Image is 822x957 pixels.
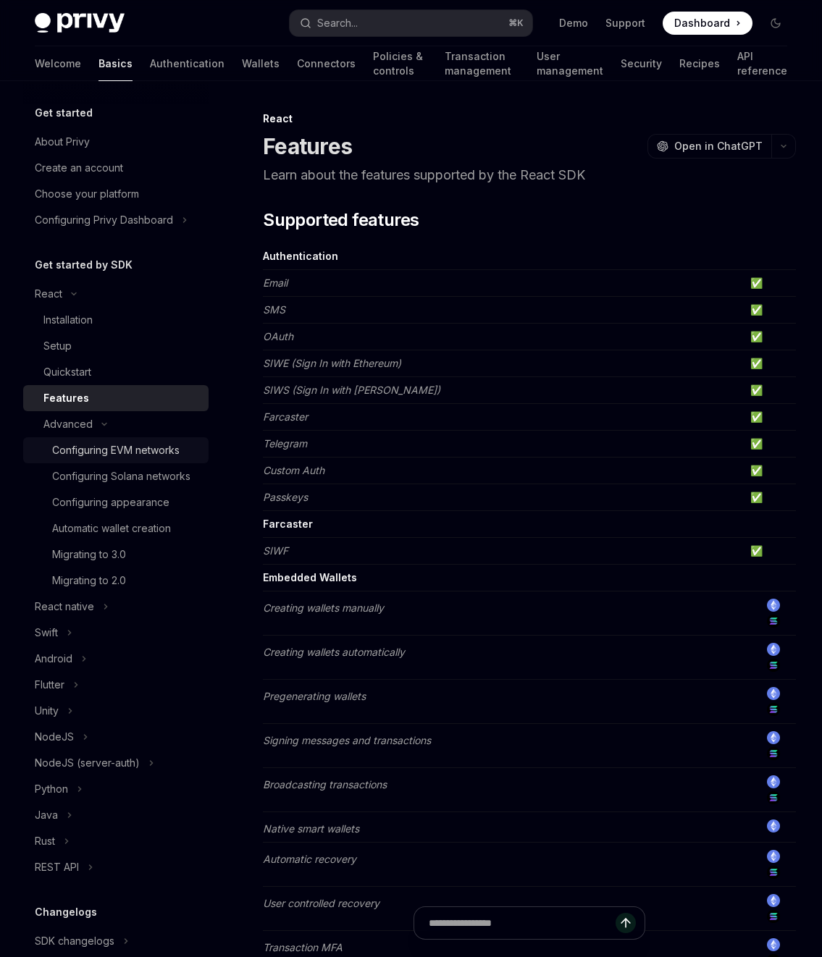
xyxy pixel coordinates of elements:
div: Advanced [43,416,93,433]
button: Toggle Advanced section [23,411,209,437]
img: solana.png [767,703,780,716]
td: ✅ [745,377,796,404]
span: Open in ChatGPT [674,139,763,153]
em: Custom Auth [263,464,324,476]
img: ethereum.png [767,775,780,788]
div: NodeJS (server-auth) [35,754,140,772]
button: Toggle Configuring Privy Dashboard section [23,207,209,233]
div: About Privy [35,133,90,151]
h5: Get started [35,104,93,122]
img: solana.png [767,866,780,879]
a: Transaction management [445,46,519,81]
button: Toggle Android section [23,646,209,672]
em: Telegram [263,437,307,450]
td: ✅ [745,538,796,565]
img: ethereum.png [767,850,780,863]
a: About Privy [23,129,209,155]
td: ✅ [745,324,796,350]
em: SIWS (Sign In with [PERSON_NAME]) [263,384,440,396]
div: REST API [35,859,79,876]
div: Quickstart [43,363,91,381]
td: ✅ [745,297,796,324]
img: solana.png [767,659,780,672]
img: solana.png [767,615,780,628]
h1: Features [263,133,352,159]
img: ethereum.png [767,643,780,656]
em: SMS [263,303,285,316]
a: Dashboard [663,12,752,35]
div: React [263,111,796,126]
a: Setup [23,333,209,359]
strong: Embedded Wallets [263,571,357,583]
a: Migrating to 2.0 [23,568,209,594]
em: Native smart wallets [263,822,359,835]
a: Support [605,16,645,30]
span: Supported features [263,208,419,232]
button: Toggle dark mode [764,12,787,35]
div: Flutter [35,676,64,693]
div: React [35,285,62,303]
td: ✅ [745,404,796,431]
a: Features [23,385,209,411]
a: Migrating to 3.0 [23,541,209,568]
input: Ask a question... [429,907,616,939]
a: Welcome [35,46,81,81]
div: Create an account [35,159,123,177]
p: Learn about the features supported by the React SDK [263,165,796,185]
span: Dashboard [674,16,730,30]
div: Configuring EVM networks [52,442,180,459]
div: Rust [35,832,55,850]
a: Connectors [297,46,356,81]
div: NodeJS [35,728,74,746]
img: ethereum.png [767,687,780,700]
a: Quickstart [23,359,209,385]
button: Toggle Unity section [23,698,209,724]
a: Wallets [242,46,280,81]
button: Toggle Swift section [23,620,209,646]
div: Setup [43,337,72,355]
button: Send message [616,913,636,933]
div: Features [43,389,89,407]
a: Configuring Solana networks [23,463,209,489]
button: Open in ChatGPT [647,134,771,159]
button: Toggle React section [23,281,209,307]
div: Python [35,780,68,798]
em: Broadcasting transactions [263,778,387,791]
h5: Changelogs [35,903,97,921]
div: React native [35,598,94,615]
img: ethereum.png [767,819,780,832]
em: Creating wallets automatically [263,646,405,658]
img: solana.png [767,747,780,760]
a: Recipes [679,46,720,81]
strong: Authentication [263,250,338,262]
em: SIWE (Sign In with Ethereum) [263,357,401,369]
button: Toggle Flutter section [23,672,209,698]
em: OAuth [263,330,293,342]
em: Creating wallets manually [263,602,384,614]
em: Email [263,277,288,289]
img: ethereum.png [767,599,780,612]
td: ✅ [745,350,796,377]
div: Configuring Solana networks [52,468,190,485]
em: Signing messages and transactions [263,734,431,746]
div: Unity [35,702,59,720]
a: Automatic wallet creation [23,515,209,541]
div: Java [35,806,58,824]
a: Basics [98,46,133,81]
a: Authentication [150,46,225,81]
button: Toggle React native section [23,594,209,620]
em: Pregenerating wallets [263,690,366,702]
div: Swift [35,624,58,641]
div: Migrating to 2.0 [52,572,126,589]
button: Toggle Java section [23,802,209,828]
em: Farcaster [263,410,308,423]
div: SDK changelogs [35,932,114,950]
button: Toggle Rust section [23,828,209,854]
button: Toggle NodeJS (server-auth) section [23,750,209,776]
div: Migrating to 3.0 [52,546,126,563]
a: Demo [559,16,588,30]
div: Choose your platform [35,185,139,203]
strong: Farcaster [263,518,313,530]
h5: Get started by SDK [35,256,133,274]
em: Automatic recovery [263,853,356,865]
